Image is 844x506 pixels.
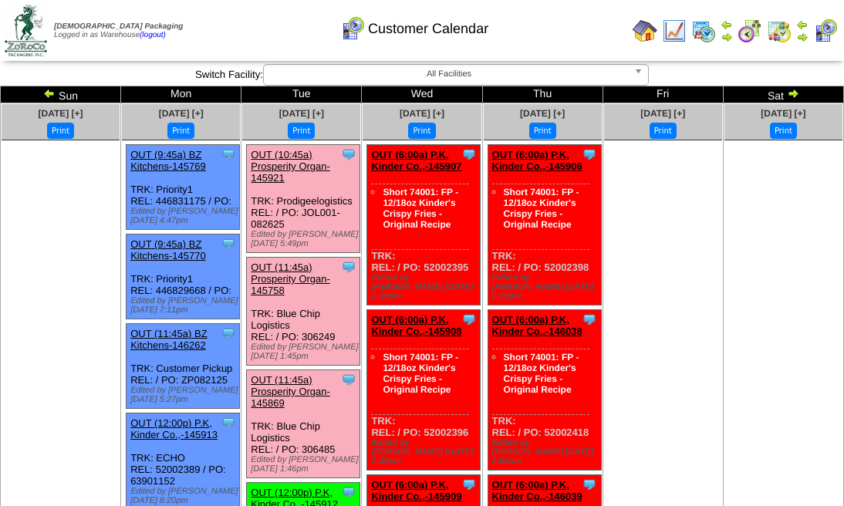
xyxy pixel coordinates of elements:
[383,187,458,230] a: Short 74001: FP - 12/18oz Kinder's Crispy Fries - Original Recipe
[796,19,809,31] img: arrowleft.gif
[341,484,356,500] img: Tooltip
[761,108,805,119] a: [DATE] [+]
[723,86,843,103] td: Sat
[251,261,330,296] a: OUT (11:45a) Prosperity Organ-145758
[492,438,601,466] div: Edited by [PERSON_NAME] [DATE] 6:55pm
[247,370,360,478] div: TRK: Blue Chip Logistics REL: / PO: 306485
[721,19,733,31] img: arrowleft.gif
[221,326,236,341] img: Tooltip
[529,123,556,139] button: Print
[251,374,330,409] a: OUT (11:45a) Prosperity Organ-145869
[492,273,601,301] div: Edited by [PERSON_NAME] [DATE] 2:39pm
[371,314,461,337] a: OUT (6:00a) P.K, Kinder Co.,-145908
[54,22,183,31] span: [DEMOGRAPHIC_DATA] Packaging
[367,310,481,471] div: TRK: REL: / PO: 52002396
[279,108,324,119] a: [DATE] [+]
[54,22,183,39] span: Logged in as Warehouse
[247,258,360,366] div: TRK: Blue Chip Logistics REL: / PO: 306249
[130,238,206,261] a: OUT (9:45a) BZ Kitchens-145770
[582,477,597,492] img: Tooltip
[362,86,482,103] td: Wed
[813,19,838,43] img: calendarcustomer.gif
[251,149,330,184] a: OUT (10:45a) Prosperity Organ-145921
[340,16,365,41] img: calendarcustomer.gif
[130,487,239,505] div: Edited by [PERSON_NAME] [DATE] 8:20pm
[796,31,809,43] img: arrowright.gif
[492,479,582,502] a: OUT (6:00a) P.K, Kinder Co.,-146039
[504,187,579,230] a: Short 74001: FP - 12/18oz Kinder's Crispy Fries - Original Recipe
[341,259,356,275] img: Tooltip
[582,312,597,327] img: Tooltip
[482,86,603,103] td: Thu
[159,108,204,119] a: [DATE] [+]
[130,417,218,440] a: OUT (12:00p) P.K, Kinder Co.,-145913
[640,108,685,119] a: [DATE] [+]
[251,455,360,474] div: Edited by [PERSON_NAME] [DATE] 1:46pm
[787,87,799,100] img: arrowright.gif
[130,386,239,404] div: Edited by [PERSON_NAME] [DATE] 5:27pm
[408,123,435,139] button: Print
[341,147,356,162] img: Tooltip
[247,145,360,253] div: TRK: Prodigeelogistics REL: / PO: JOL001-082625
[492,314,582,337] a: OUT (6:00a) P.K, Kinder Co.,-146038
[127,234,240,319] div: TRK: Priority1 REL: 446829668 / PO:
[492,149,582,172] a: OUT (6:00a) P.K, Kinder Co.,-145906
[461,147,477,162] img: Tooltip
[650,123,677,139] button: Print
[221,147,236,162] img: Tooltip
[582,147,597,162] img: Tooltip
[767,19,792,43] img: calendarinout.gif
[140,31,166,39] a: (logout)
[721,31,733,43] img: arrowright.gif
[371,479,461,502] a: OUT (6:00a) P.K, Kinder Co.,-145909
[5,5,47,56] img: zoroco-logo-small.webp
[371,438,480,466] div: Edited by [PERSON_NAME] [DATE] 2:39pm
[167,123,194,139] button: Print
[47,123,74,139] button: Print
[251,230,360,248] div: Edited by [PERSON_NAME] [DATE] 5:49pm
[39,108,83,119] a: [DATE] [+]
[341,372,356,387] img: Tooltip
[127,145,240,230] div: TRK: Priority1 REL: 446831175 / PO:
[504,352,579,395] a: Short 74001: FP - 12/18oz Kinder's Crispy Fries - Original Recipe
[221,236,236,251] img: Tooltip
[520,108,565,119] a: [DATE] [+]
[288,123,315,139] button: Print
[1,86,121,103] td: Sun
[221,415,236,430] img: Tooltip
[488,145,601,305] div: TRK: REL: / PO: 52002398
[241,86,362,103] td: Tue
[662,19,687,43] img: line_graph.gif
[130,207,239,225] div: Edited by [PERSON_NAME] [DATE] 4:47pm
[461,477,477,492] img: Tooltip
[367,145,481,305] div: TRK: REL: / PO: 52002395
[371,149,461,172] a: OUT (6:00a) P.K, Kinder Co.,-145907
[691,19,716,43] img: calendarprod.gif
[368,21,488,37] span: Customer Calendar
[371,273,480,301] div: Edited by [PERSON_NAME] [DATE] 2:39pm
[270,65,628,83] span: All Facilities
[488,310,601,471] div: TRK: REL: / PO: 52002418
[400,108,444,119] a: [DATE] [+]
[130,296,239,315] div: Edited by [PERSON_NAME] [DATE] 7:11pm
[130,328,207,351] a: OUT (11:45a) BZ Kitchens-146262
[127,324,240,409] div: TRK: Customer Pickup REL: / PO: ZP082125
[603,86,723,103] td: Fri
[251,342,360,361] div: Edited by [PERSON_NAME] [DATE] 1:45pm
[770,123,797,139] button: Print
[130,149,206,172] a: OUT (9:45a) BZ Kitchens-145769
[738,19,762,43] img: calendarblend.gif
[383,352,458,395] a: Short 74001: FP - 12/18oz Kinder's Crispy Fries - Original Recipe
[121,86,241,103] td: Mon
[461,312,477,327] img: Tooltip
[43,87,56,100] img: arrowleft.gif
